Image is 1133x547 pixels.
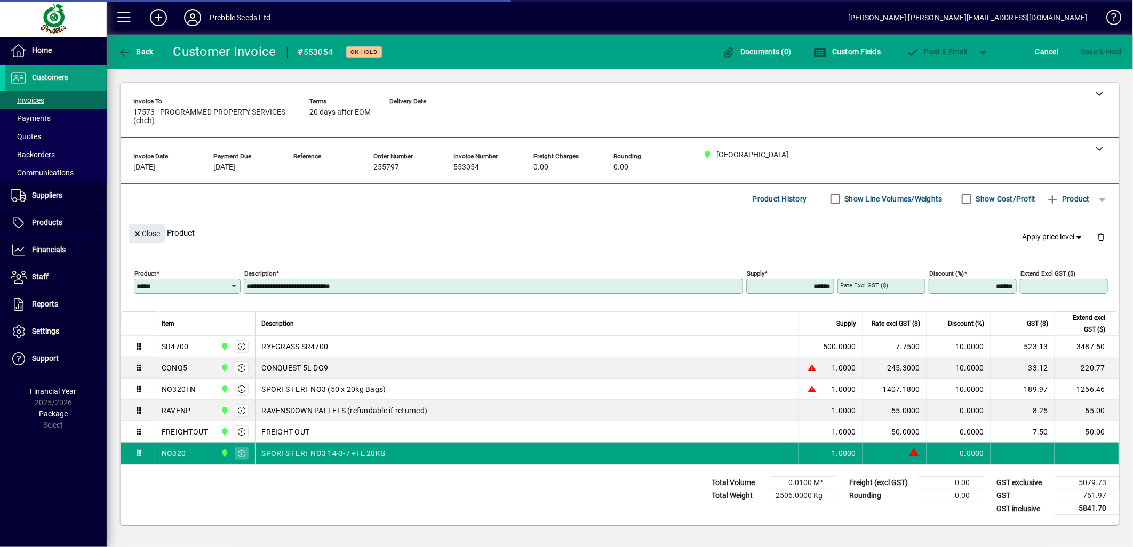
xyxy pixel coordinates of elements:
[836,318,856,329] span: Supply
[309,108,371,117] span: 20 days after EOM
[832,448,857,458] span: 1.0000
[1055,489,1119,502] td: 761.97
[1055,400,1119,421] td: 55.00
[5,164,107,182] a: Communications
[927,443,991,464] td: 0.0000
[924,47,929,56] span: P
[722,47,792,56] span: Documents (0)
[32,191,62,199] span: Suppliers
[948,318,984,329] span: Discount (%)
[832,405,857,416] span: 1.0000
[748,189,811,208] button: Product History
[1041,189,1095,208] button: Product
[5,291,107,318] a: Reports
[747,270,764,277] mat-label: Supply
[1098,2,1120,37] a: Knowledge Base
[32,354,59,363] span: Support
[848,9,1088,26] div: [PERSON_NAME] [PERSON_NAME][EMAIL_ADDRESS][DOMAIN_NAME]
[32,300,58,308] span: Reports
[133,163,155,172] span: [DATE]
[613,163,628,172] span: 0.00
[11,96,44,104] span: Invoices
[1081,47,1085,56] span: S
[134,270,156,277] mat-label: Product
[844,477,919,489] td: Freight (excl GST)
[753,190,807,207] span: Product History
[1088,224,1114,250] button: Delete
[11,114,51,123] span: Payments
[927,336,991,357] td: 10.0000
[991,489,1055,502] td: GST
[832,427,857,437] span: 1.0000
[991,421,1055,443] td: 7.50
[720,42,794,61] button: Documents (0)
[453,163,479,172] span: 553054
[929,270,964,277] mat-label: Discount (%)
[389,108,392,117] span: -
[162,405,191,416] div: RAVENP
[1055,379,1119,400] td: 1266.46
[919,477,983,489] td: 0.00
[175,8,210,27] button: Profile
[5,109,107,127] a: Payments
[1020,270,1075,277] mat-label: Extend excl GST ($)
[11,132,41,141] span: Quotes
[869,384,920,395] div: 1407.1800
[173,43,276,60] div: Customer Invoice
[262,341,329,352] span: RYEGRASS SR4700
[262,318,294,329] span: Description
[293,163,296,172] span: -
[126,228,167,238] app-page-header-button: Close
[770,477,835,489] td: 0.0100 M³
[840,281,888,289] mat-label: Rate excl GST ($)
[919,489,983,502] td: 0.00
[262,384,386,395] span: SPORTS FERT NO3 (50 x 20kg Bags)
[1027,318,1048,329] span: GST ($)
[32,46,52,54] span: Home
[162,363,187,373] div: CONQ5
[5,318,107,345] a: Settings
[133,225,161,243] span: Close
[5,237,107,263] a: Financials
[32,327,59,335] span: Settings
[162,341,189,352] div: SR4700
[991,357,1055,379] td: 33.12
[162,427,208,437] div: FREIGHTOUT
[869,405,920,416] div: 55.0000
[218,426,230,438] span: CHRISTCHURCH
[121,213,1119,252] div: Product
[218,405,230,416] span: CHRISTCHURCH
[5,210,107,236] a: Products
[218,383,230,395] span: CHRISTCHURCH
[32,245,66,254] span: Financials
[843,194,943,204] label: Show Line Volumes/Weights
[872,318,920,329] span: Rate excl GST ($)
[244,270,276,277] mat-label: Description
[706,489,770,502] td: Total Weight
[373,163,399,172] span: 255797
[1055,502,1119,516] td: 5841.70
[900,42,973,61] button: Post & Email
[141,8,175,27] button: Add
[107,42,165,61] app-page-header-button: Back
[298,44,333,61] div: #553054
[350,49,378,55] span: On hold
[770,489,835,502] td: 2506.0000 Kg
[213,163,235,172] span: [DATE]
[1055,421,1119,443] td: 50.00
[706,477,770,489] td: Total Volume
[991,477,1055,489] td: GST exclusive
[133,108,293,125] span: 17573 - PROGRAMMED PROPERTY SERVICES (chch)
[1035,43,1059,60] span: Cancel
[11,150,55,159] span: Backorders
[218,362,230,374] span: CHRISTCHURCH
[5,182,107,209] a: Suppliers
[533,163,548,172] span: 0.00
[811,42,884,61] button: Custom Fields
[5,37,107,64] a: Home
[32,218,62,227] span: Products
[129,224,165,243] button: Close
[32,73,68,82] span: Customers
[991,379,1055,400] td: 189.97
[218,341,230,352] span: CHRISTCHURCH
